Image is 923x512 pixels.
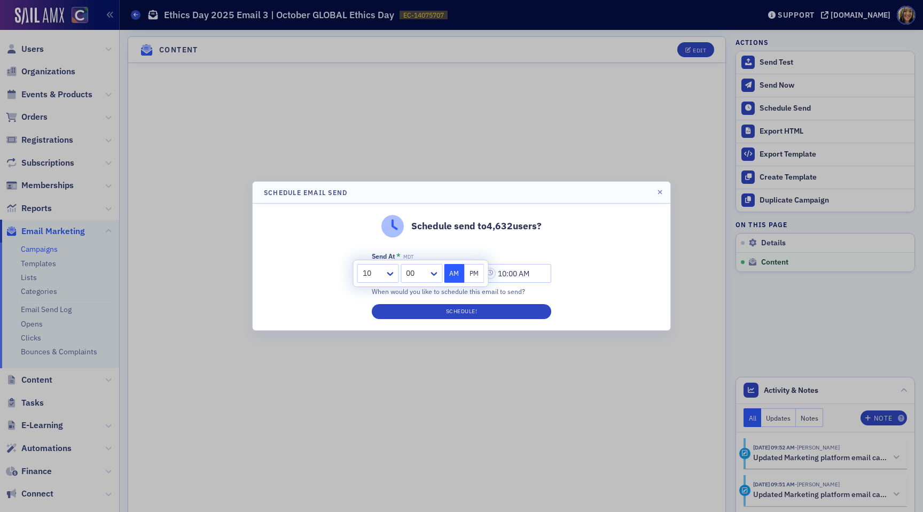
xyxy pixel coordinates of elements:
div: Send At [372,252,395,260]
button: Schedule! [372,304,551,319]
span: MDT [403,254,413,260]
p: Schedule send to 4,632 users? [411,219,542,233]
button: AM [444,264,465,283]
button: PM [464,264,484,283]
abbr: This field is required [396,252,401,260]
div: When would you like to schedule this email to send? [372,286,551,296]
h4: Schedule Email Send [264,188,347,197]
input: 00:00 AM [482,264,551,283]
